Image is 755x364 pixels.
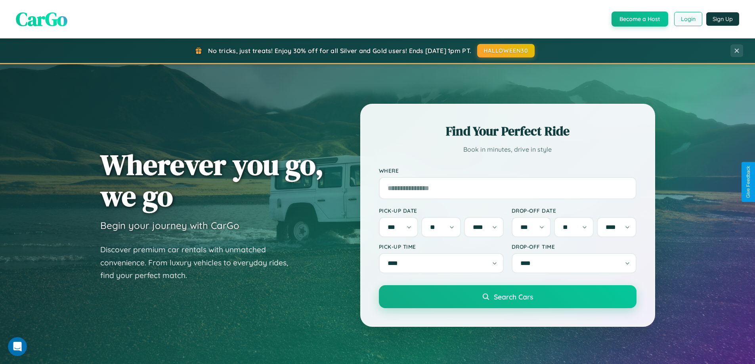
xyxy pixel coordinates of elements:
[612,11,668,27] button: Become a Host
[379,167,636,174] label: Where
[379,285,636,308] button: Search Cars
[8,337,27,356] iframe: Intercom live chat
[477,44,535,57] button: HALLOWEEN30
[706,12,739,26] button: Sign Up
[208,47,471,55] span: No tricks, just treats! Enjoy 30% off for all Silver and Gold users! Ends [DATE] 1pm PT.
[379,207,504,214] label: Pick-up Date
[512,243,636,250] label: Drop-off Time
[674,12,702,26] button: Login
[379,243,504,250] label: Pick-up Time
[100,243,298,282] p: Discover premium car rentals with unmatched convenience. From luxury vehicles to everyday rides, ...
[100,149,324,212] h1: Wherever you go, we go
[100,219,239,231] h3: Begin your journey with CarGo
[494,292,533,301] span: Search Cars
[16,6,67,32] span: CarGo
[512,207,636,214] label: Drop-off Date
[379,122,636,140] h2: Find Your Perfect Ride
[745,166,751,198] div: Give Feedback
[379,144,636,155] p: Book in minutes, drive in style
